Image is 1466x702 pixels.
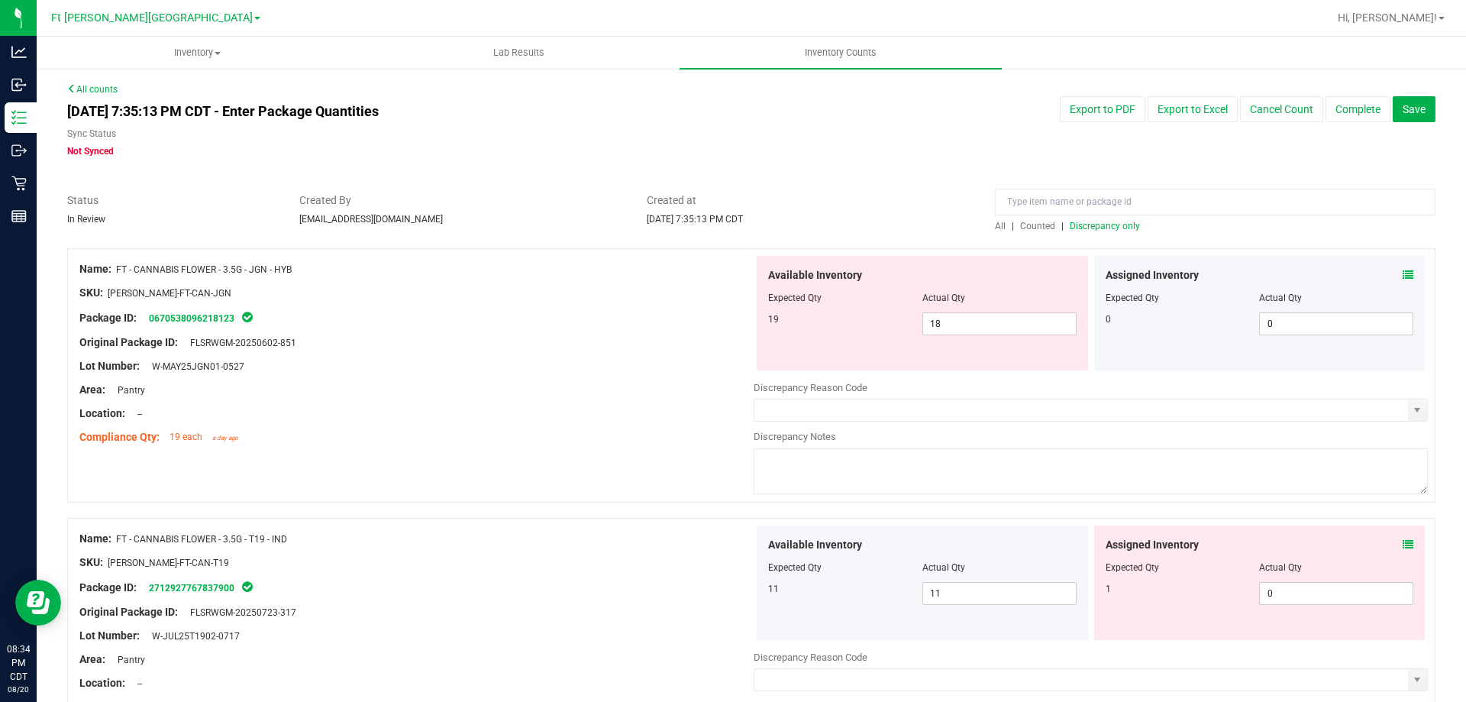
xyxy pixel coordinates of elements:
[7,684,30,695] p: 08/20
[1260,583,1413,604] input: 0
[995,221,1012,231] a: All
[79,312,137,324] span: Package ID:
[79,556,103,568] span: SKU:
[116,534,287,545] span: FT - CANNABIS FLOWER - 3.5G - T19 - IND
[11,209,27,224] inline-svg: Reports
[922,293,965,303] span: Actual Qty
[923,583,1076,604] input: 11
[79,286,103,299] span: SKU:
[1020,221,1055,231] span: Counted
[1403,103,1426,115] span: Save
[11,77,27,92] inline-svg: Inbound
[212,435,238,442] span: a day ago
[784,46,897,60] span: Inventory Counts
[116,264,292,275] span: FT - CANNABIS FLOWER - 3.5G - JGN - HYB
[79,606,178,618] span: Original Package ID:
[754,429,1428,445] div: Discrepancy Notes
[79,431,160,443] span: Compliance Qty:
[130,409,142,419] span: --
[67,192,276,209] span: Status
[79,263,111,275] span: Name:
[1106,291,1260,305] div: Expected Qty
[241,579,254,594] span: In Sync
[110,655,145,665] span: Pantry
[144,631,240,642] span: W-JUL25T1902-0717
[67,146,114,157] span: Not Synced
[108,288,231,299] span: [PERSON_NAME]-FT-CAN-JGN
[11,143,27,158] inline-svg: Outbound
[768,537,862,553] span: Available Inventory
[768,314,779,325] span: 19
[1106,267,1199,283] span: Assigned Inventory
[182,607,296,618] span: FLSRWGM-20250723-317
[358,37,680,69] a: Lab Results
[170,432,202,442] span: 19 each
[11,110,27,125] inline-svg: Inventory
[1326,96,1390,122] button: Complete
[67,84,118,95] a: All counts
[1259,561,1413,574] div: Actual Qty
[37,46,357,60] span: Inventory
[473,46,565,60] span: Lab Results
[1070,221,1140,231] span: Discrepancy only
[923,313,1076,335] input: 18
[1106,312,1260,326] div: 0
[15,580,61,626] iframe: Resource center
[1016,221,1061,231] a: Counted
[995,221,1006,231] span: All
[1106,561,1260,574] div: Expected Qty
[79,383,105,396] span: Area:
[1240,96,1323,122] button: Cancel Count
[768,584,779,594] span: 11
[1338,11,1437,24] span: Hi, [PERSON_NAME]!
[11,176,27,191] inline-svg: Retail
[299,192,625,209] span: Created By
[67,104,856,119] h4: [DATE] 7:35:13 PM CDT - Enter Package Quantities
[110,385,145,396] span: Pantry
[11,44,27,60] inline-svg: Analytics
[1060,96,1145,122] button: Export to PDF
[51,11,253,24] span: Ft [PERSON_NAME][GEOGRAPHIC_DATA]
[647,192,972,209] span: Created at
[79,653,105,665] span: Area:
[37,37,358,69] a: Inventory
[108,558,229,568] span: [PERSON_NAME]-FT-CAN-T19
[149,313,234,324] a: 0670538096218123
[768,267,862,283] span: Available Inventory
[79,629,140,642] span: Lot Number:
[1012,221,1014,231] span: |
[79,677,125,689] span: Location:
[1260,313,1413,335] input: 0
[67,127,116,141] label: Sync Status
[647,214,743,225] span: [DATE] 7:35:13 PM CDT
[768,293,822,303] span: Expected Qty
[7,642,30,684] p: 08:34 PM CDT
[754,382,867,393] span: Discrepancy Reason Code
[241,309,254,325] span: In Sync
[995,189,1435,215] input: Type item name or package id
[130,678,142,689] span: --
[1061,221,1064,231] span: |
[1393,96,1435,122] button: Save
[182,338,296,348] span: FLSRWGM-20250602-851
[1066,221,1140,231] a: Discrepancy only
[1106,537,1199,553] span: Assigned Inventory
[67,214,105,225] span: In Review
[79,407,125,419] span: Location:
[79,360,140,372] span: Lot Number:
[1408,400,1427,421] span: select
[1259,291,1413,305] div: Actual Qty
[79,532,111,545] span: Name:
[144,361,244,372] span: W-MAY25JGN01-0527
[754,652,867,663] span: Discrepancy Reason Code
[1148,96,1238,122] button: Export to Excel
[680,37,1001,69] a: Inventory Counts
[79,336,178,348] span: Original Package ID:
[1106,582,1260,596] div: 1
[768,562,822,573] span: Expected Qty
[79,581,137,594] span: Package ID:
[1408,669,1427,691] span: select
[299,214,443,225] span: [EMAIL_ADDRESS][DOMAIN_NAME]
[149,583,234,594] a: 2712927767837900
[922,562,965,573] span: Actual Qty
